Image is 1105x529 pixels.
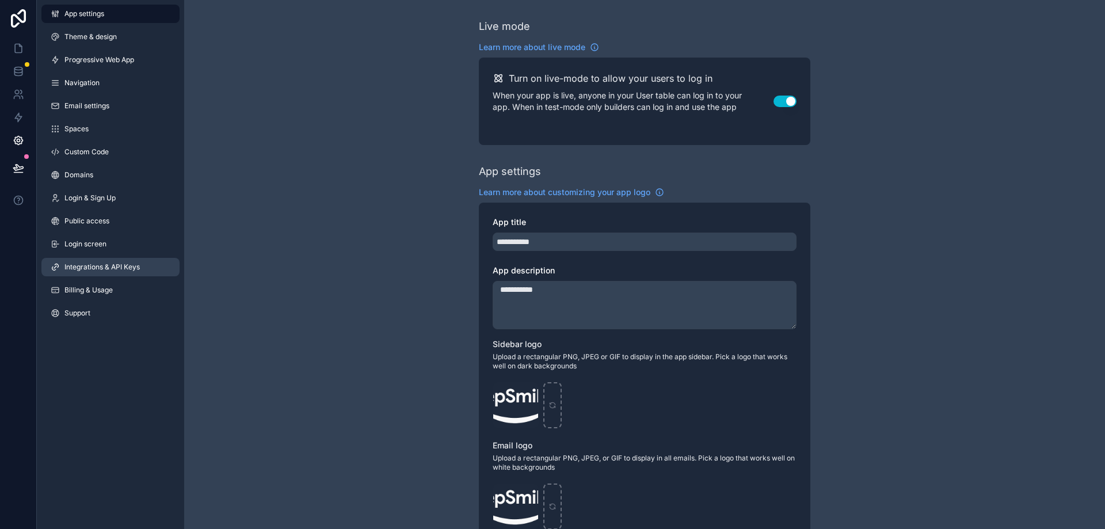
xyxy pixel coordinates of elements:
[64,286,113,295] span: Billing & Usage
[493,352,797,371] span: Upload a rectangular PNG, JPEG or GIF to display in the app sidebar. Pick a logo that works well ...
[479,41,585,53] span: Learn more about live mode
[493,265,555,275] span: App description
[41,212,180,230] a: Public access
[493,454,797,472] span: Upload a rectangular PNG, JPEG, or GIF to display in all emails. Pick a logo that works well on w...
[64,32,117,41] span: Theme & design
[64,9,104,18] span: App settings
[479,41,599,53] a: Learn more about live mode
[493,339,542,349] span: Sidebar logo
[64,170,93,180] span: Domains
[64,147,109,157] span: Custom Code
[64,78,100,87] span: Navigation
[479,18,530,35] div: Live mode
[41,51,180,69] a: Progressive Web App
[64,101,109,111] span: Email settings
[493,217,526,227] span: App title
[64,55,134,64] span: Progressive Web App
[41,5,180,23] a: App settings
[41,235,180,253] a: Login screen
[41,28,180,46] a: Theme & design
[41,281,180,299] a: Billing & Usage
[509,71,712,85] h2: Turn on live-mode to allow your users to log in
[41,258,180,276] a: Integrations & API Keys
[41,120,180,138] a: Spaces
[493,90,773,113] p: When your app is live, anyone in your User table can log in to your app. When in test-mode only b...
[493,440,532,450] span: Email logo
[41,143,180,161] a: Custom Code
[64,239,106,249] span: Login screen
[64,193,116,203] span: Login & Sign Up
[41,74,180,92] a: Navigation
[479,187,664,198] a: Learn more about customizing your app logo
[41,189,180,207] a: Login & Sign Up
[479,187,650,198] span: Learn more about customizing your app logo
[41,166,180,184] a: Domains
[64,124,89,134] span: Spaces
[479,163,541,180] div: App settings
[64,216,109,226] span: Public access
[64,309,90,318] span: Support
[41,304,180,322] a: Support
[64,262,140,272] span: Integrations & API Keys
[41,97,180,115] a: Email settings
